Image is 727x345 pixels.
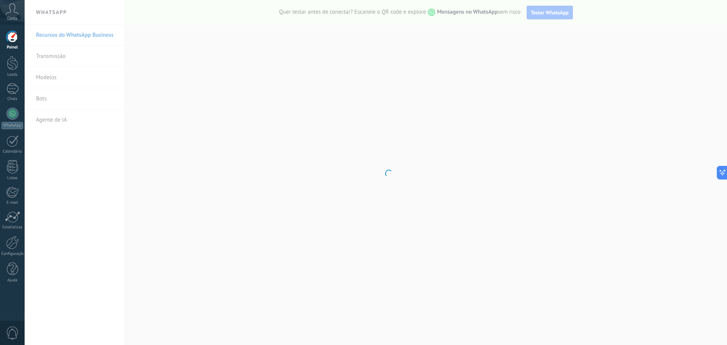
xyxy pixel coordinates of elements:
div: Estatísticas [2,225,23,230]
div: Configurações [2,251,23,256]
div: Calendário [2,149,23,154]
div: Chats [2,97,23,101]
div: Listas [2,176,23,181]
div: E-mail [2,200,23,205]
div: WhatsApp [2,122,23,129]
div: Leads [2,72,23,77]
div: Ajuda [2,278,23,283]
div: Painel [2,45,23,50]
span: Conta [7,16,17,21]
